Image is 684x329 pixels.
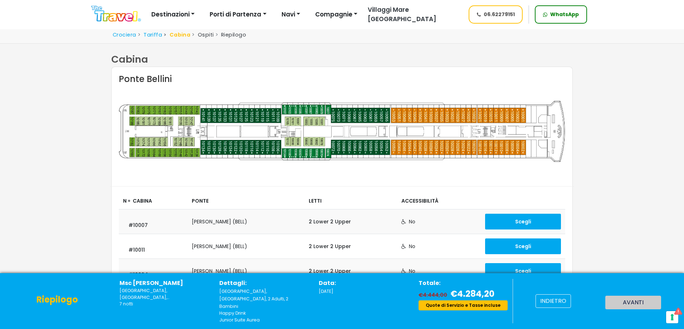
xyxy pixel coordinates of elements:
a: Tariffa [143,31,162,38]
button: Navi [277,8,305,22]
span: [GEOGRAPHIC_DATA], [GEOGRAPHIC_DATA], 2 Adulti, 2 Bambini [219,288,288,309]
a: Villaggi Mare [GEOGRAPHIC_DATA] [362,5,462,24]
button: Compagnie [311,8,362,22]
span: Villaggi Mare [GEOGRAPHIC_DATA] [368,5,436,23]
div: Quote di Servizio e Tasse incluse [419,300,508,310]
strong: 2 Lower 2 Upper [309,267,351,275]
button: Destinazioni [147,8,199,22]
small: Italia, Grecia, Turchia [119,287,209,301]
td: [PERSON_NAME] (BELL) [187,209,304,234]
img: Logo The Travel [91,6,141,22]
span: WhatsApp [550,11,579,18]
h4: Riepilogo [36,295,78,305]
td: No [397,259,481,284]
p: Happy Drink [219,310,308,316]
td: [PERSON_NAME] (BELL) [187,234,304,259]
p: Data: [319,279,408,287]
td: No [397,234,481,259]
strong: 2 Lower 2 Upper [309,218,351,225]
button: avanti [605,296,661,309]
div: Cabina [111,52,573,67]
p: Dettagli: [219,279,308,287]
a: 06.62279151 [469,5,523,24]
p: 7 notti [119,301,209,307]
span: €4.444,00 [419,291,449,299]
p: Msc [PERSON_NAME] [119,279,209,287]
td: [PERSON_NAME] (BELL) [187,259,304,284]
button: indietro [536,294,571,308]
td: No [397,209,481,234]
a: WhatsApp [535,5,587,24]
span: €4.284,20 [450,288,494,300]
span: #10011 [128,246,145,254]
button: Scegli [485,214,561,229]
span: 06.62279151 [484,11,515,18]
p: Junior Suite Aurea ( Module 23 sqm - Balcony 5 sqm - Decks 10 ) [219,317,308,323]
button: Scegli [485,238,561,254]
span: [DATE] [319,288,333,294]
p: Totale: [419,279,508,287]
th: Ponte [187,197,304,209]
a: Crociera [113,31,136,38]
button: Porti di Partenza [205,8,271,22]
li: Cabina [162,31,190,39]
span: #10024 [128,271,148,279]
th: N𐩑 Cabina [119,197,187,209]
span: #10007 [128,222,148,229]
button: Scegli [485,263,561,279]
li: Ospiti [190,31,214,39]
li: Riepilogo [214,31,246,39]
strong: 2 Lower 2 Upper [309,243,351,250]
h4: Ponte Bellini [119,74,565,84]
th: Letti [304,197,397,209]
th: Accessibilità [397,197,481,209]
